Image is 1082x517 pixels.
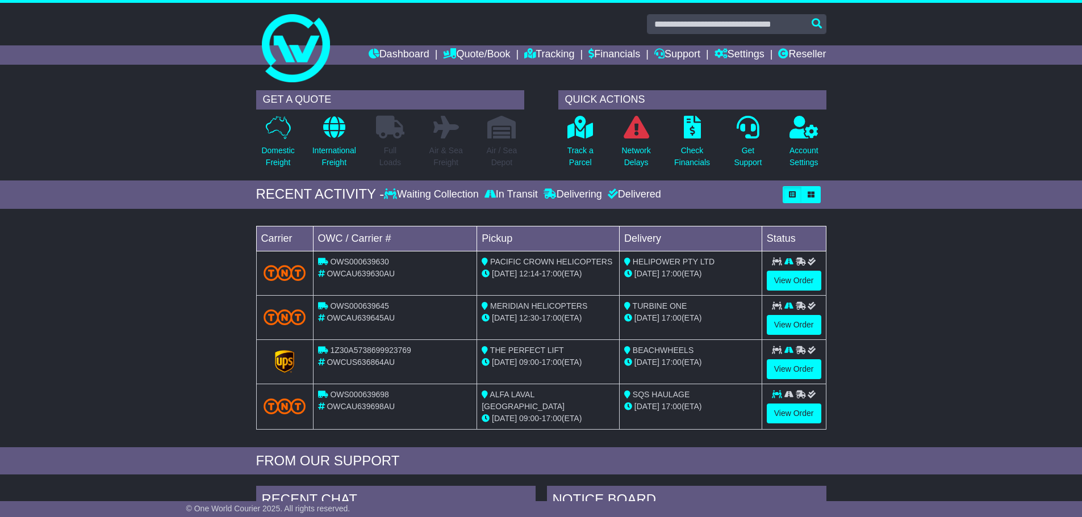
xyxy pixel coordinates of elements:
[313,226,477,251] td: OWC / Carrier #
[443,45,510,65] a: Quote/Book
[633,301,687,310] span: TURBINE ONE
[256,90,524,110] div: GET A QUOTE
[767,403,821,423] a: View Order
[662,269,682,278] span: 17:00
[477,226,620,251] td: Pickup
[487,145,517,169] p: Air / Sea Depot
[261,145,294,169] p: Domestic Freight
[264,265,306,280] img: TNT_Domestic.png
[619,226,762,251] td: Delivery
[789,145,818,169] p: Account Settings
[312,115,357,175] a: InternationalFreight
[734,145,762,169] p: Get Support
[542,358,562,367] span: 17:00
[482,268,615,280] div: - (ETA)
[542,414,562,423] span: 17:00
[674,115,711,175] a: CheckFinancials
[490,346,564,355] span: THE PERFECT LIFT
[327,313,395,322] span: OWCAU639645AU
[482,390,565,411] span: ALFA LAVAL [GEOGRAPHIC_DATA]
[634,402,659,411] span: [DATE]
[633,390,690,399] span: SQS HAULAGE
[482,312,615,324] div: - (ETA)
[256,453,826,469] div: FROM OUR SUPPORT
[762,226,826,251] td: Status
[767,359,821,379] a: View Order
[492,313,517,322] span: [DATE]
[634,313,659,322] span: [DATE]
[384,188,481,201] div: Waiting Collection
[541,188,605,201] div: Delivering
[256,186,385,203] div: RECENT ACTIVITY -
[264,309,306,325] img: TNT_Domestic.png
[256,486,536,516] div: RECENT CHAT
[789,115,819,175] a: AccountSettings
[429,145,463,169] p: Air & Sea Freight
[264,398,306,414] img: TNT_Domestic.png
[256,226,313,251] td: Carrier
[778,45,826,65] a: Reseller
[654,45,700,65] a: Support
[275,350,294,373] img: GetCarrierServiceLogo
[567,145,594,169] p: Track a Parcel
[492,414,517,423] span: [DATE]
[624,356,757,368] div: (ETA)
[482,188,541,201] div: In Transit
[733,115,762,175] a: GetSupport
[767,315,821,335] a: View Order
[634,269,659,278] span: [DATE]
[327,358,395,367] span: OWCUS636864AU
[621,115,651,175] a: NetworkDelays
[767,271,821,291] a: View Order
[482,356,615,368] div: - (ETA)
[633,346,694,355] span: BEACHWHEELS
[492,358,517,367] span: [DATE]
[330,390,389,399] span: OWS000639698
[624,268,757,280] div: (ETA)
[624,312,757,324] div: (ETA)
[621,145,650,169] p: Network Delays
[519,414,539,423] span: 09:00
[330,257,389,266] span: OWS000639630
[490,257,612,266] span: PACIFIC CROWN HELICOPTERS
[605,188,661,201] div: Delivered
[312,145,356,169] p: International Freight
[261,115,295,175] a: DomesticFreight
[519,358,539,367] span: 09:00
[547,486,826,516] div: NOTICE BOARD
[634,358,659,367] span: [DATE]
[524,45,574,65] a: Tracking
[624,401,757,413] div: (ETA)
[715,45,764,65] a: Settings
[327,402,395,411] span: OWCAU639698AU
[519,313,539,322] span: 12:30
[662,313,682,322] span: 17:00
[674,145,710,169] p: Check Financials
[567,115,594,175] a: Track aParcel
[542,313,562,322] span: 17:00
[482,413,615,424] div: - (ETA)
[186,504,350,513] span: © One World Courier 2025. All rights reserved.
[490,301,587,310] span: MERIDIAN HELICOPTERS
[330,301,389,310] span: OWS000639645
[542,269,562,278] span: 17:00
[558,90,826,110] div: QUICK ACTIONS
[662,402,682,411] span: 17:00
[492,269,517,278] span: [DATE]
[662,358,682,367] span: 17:00
[519,269,539,278] span: 12:14
[633,257,715,266] span: HELIPOWER PTY LTD
[369,45,429,65] a: Dashboard
[327,269,395,278] span: OWCAU639630AU
[330,346,411,355] span: 1Z30A5738699923769
[588,45,640,65] a: Financials
[376,145,404,169] p: Full Loads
